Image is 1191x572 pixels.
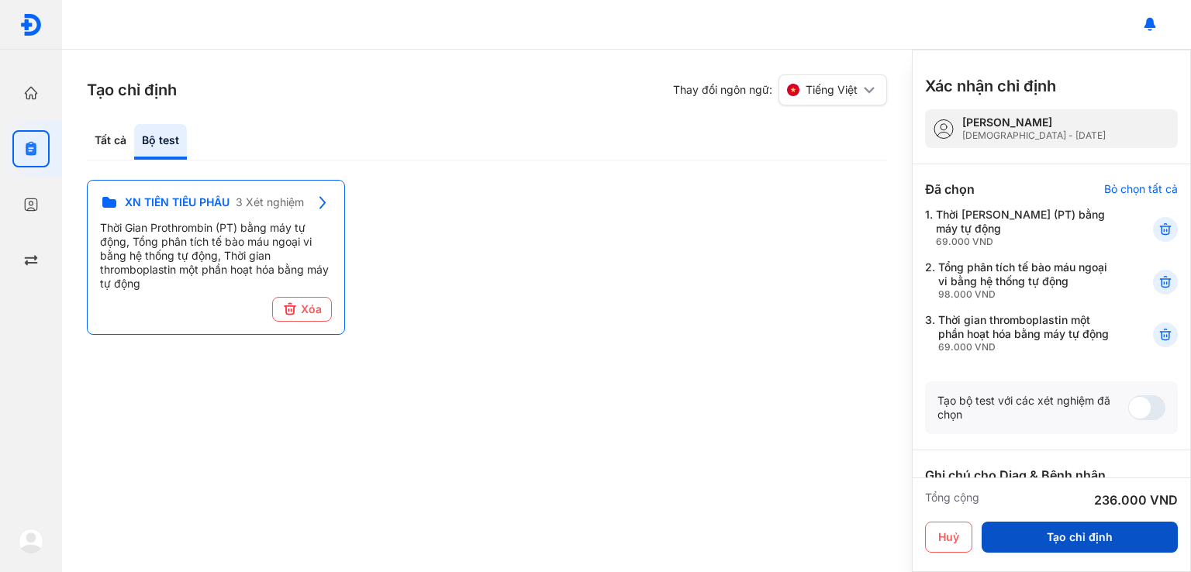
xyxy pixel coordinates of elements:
[925,208,1115,248] div: 1.
[936,236,1115,248] div: 69.000 VND
[87,124,134,160] div: Tất cả
[937,394,1128,422] div: Tạo bộ test với các xét nghiệm đã chọn
[938,341,1115,353] div: 69.000 VND
[806,83,858,97] span: Tiếng Việt
[925,75,1056,97] h3: Xác nhận chỉ định
[1094,491,1178,509] div: 236.000 VND
[982,522,1178,553] button: Tạo chỉ định
[925,466,1178,484] div: Ghi chú cho Diag & Bệnh nhân
[925,260,1115,301] div: 2.
[87,79,177,101] h3: Tạo chỉ định
[19,13,43,36] img: logo
[236,195,304,209] span: 3 Xét nghiệm
[272,297,332,322] button: Xóa
[100,221,332,291] div: Thời Gian Prothrombin (PT) bằng máy tự động, Tổng phân tích tế bào máu ngoại vi bằng hệ thống tự ...
[925,180,975,198] div: Đã chọn
[134,124,187,160] div: Bộ test
[936,208,1115,248] div: Thời [PERSON_NAME] (PT) bằng máy tự động
[925,522,972,553] button: Huỷ
[125,195,230,209] span: XN TIỀN TIỂU PHẪU
[938,260,1115,301] div: Tổng phân tích tế bào máu ngoại vi bằng hệ thống tự động
[925,491,979,509] div: Tổng cộng
[938,288,1115,301] div: 98.000 VND
[19,529,43,553] img: logo
[962,129,1106,142] div: [DEMOGRAPHIC_DATA] - [DATE]
[1104,182,1178,196] div: Bỏ chọn tất cả
[925,313,1115,353] div: 3.
[962,115,1106,129] div: [PERSON_NAME]
[938,313,1115,353] div: Thời gian thromboplastin một phần hoạt hóa bằng máy tự động
[301,302,322,316] span: Xóa
[673,74,887,105] div: Thay đổi ngôn ngữ:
